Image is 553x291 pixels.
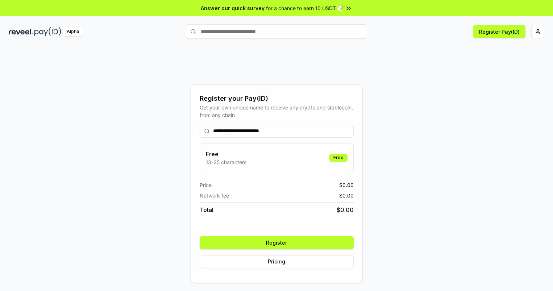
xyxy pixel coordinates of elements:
[200,192,229,199] span: Network fee
[200,236,354,249] button: Register
[473,25,525,38] button: Register Pay(ID)
[201,4,265,12] span: Answer our quick survey
[34,27,61,36] img: pay_id
[206,150,246,158] h3: Free
[200,255,354,268] button: Pricing
[200,205,213,214] span: Total
[63,27,83,36] div: Alpha
[200,104,354,119] div: Get your own unique name to receive any crypto and stablecoin, from any chain
[206,158,246,166] p: 13-25 characters
[200,93,354,104] div: Register your Pay(ID)
[339,192,354,199] span: $ 0.00
[337,205,354,214] span: $ 0.00
[339,181,354,189] span: $ 0.00
[200,181,212,189] span: Price
[329,154,348,162] div: Free
[9,27,33,36] img: reveel_dark
[266,4,344,12] span: for a chance to earn 10 USDT 📝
